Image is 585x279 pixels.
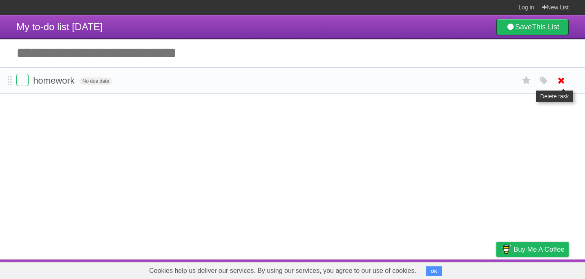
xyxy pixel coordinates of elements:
img: Buy me a coffee [500,242,511,256]
b: This List [532,23,559,31]
span: homework [33,75,76,86]
span: No due date [79,77,112,85]
a: Privacy [486,261,507,277]
a: SaveThis List [496,19,569,35]
a: Buy me a coffee [496,242,569,257]
a: Terms [458,261,476,277]
a: Developers [415,261,448,277]
a: About [388,261,405,277]
span: Cookies help us deliver our services. By using our services, you agree to our use of cookies. [141,263,424,279]
span: My to-do list [DATE] [16,21,103,32]
label: Star task [519,74,534,87]
span: Buy me a coffee [514,242,565,257]
button: OK [426,266,442,276]
label: Done [16,74,29,86]
a: Suggest a feature [517,261,569,277]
